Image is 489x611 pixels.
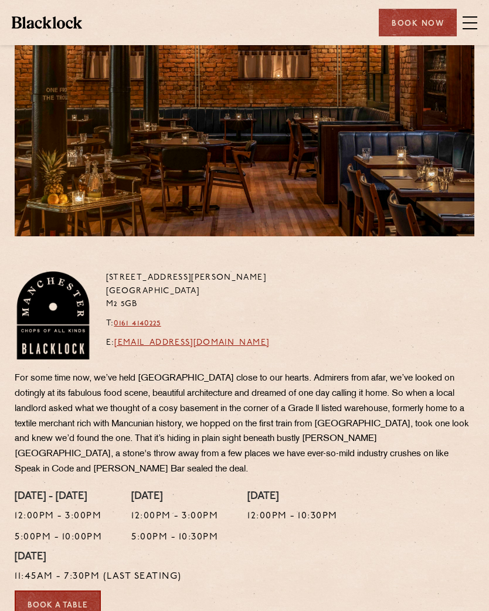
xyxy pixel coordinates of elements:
[15,551,182,564] h4: [DATE]
[106,317,270,331] p: T:
[247,509,338,524] p: 12:00pm - 10:30pm
[247,491,338,504] h4: [DATE]
[15,569,182,585] p: 11:45am - 7:30pm (Last Seating)
[12,16,82,28] img: BL_Textured_Logo-footer-cropped.svg
[106,337,270,350] p: E:
[131,491,218,504] h4: [DATE]
[15,271,91,359] img: BL_Manchester_Logo-bleed.png
[131,530,218,545] p: 5:00pm - 10:30pm
[379,9,457,36] div: Book Now
[15,371,474,477] p: For some time now, we’ve held [GEOGRAPHIC_DATA] close to our hearts. Admirers from afar, we’ve lo...
[114,338,269,347] a: [EMAIL_ADDRESS][DOMAIN_NAME]
[15,491,102,504] h4: [DATE] - [DATE]
[15,530,102,545] p: 5:00pm - 10:00pm
[106,271,270,311] p: [STREET_ADDRESS][PERSON_NAME] [GEOGRAPHIC_DATA] M2 5GB
[131,509,218,524] p: 12:00pm - 3:00pm
[114,319,161,328] a: 0161 4140225
[15,509,102,524] p: 12:00pm - 3:00pm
